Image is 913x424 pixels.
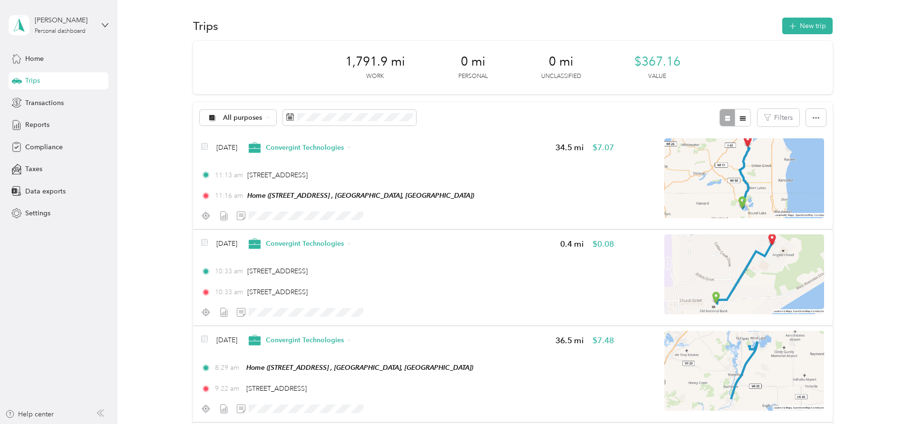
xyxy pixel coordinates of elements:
span: 11:13 am [215,170,243,180]
p: Personal [458,72,488,81]
span: Data exports [25,186,66,196]
button: Help center [5,409,54,419]
span: 10:33 am [215,266,243,276]
span: 8:29 am [215,363,242,373]
span: All purposes [223,115,262,121]
span: Compliance [25,142,63,152]
span: Home ([STREET_ADDRESS] , [GEOGRAPHIC_DATA], [GEOGRAPHIC_DATA]) [246,364,473,371]
span: Convergint Technologies [266,335,344,345]
p: Work [366,72,384,81]
img: minimap [664,138,824,218]
span: [DATE] [216,239,237,249]
span: 36.5 mi [555,335,584,347]
div: [PERSON_NAME] [35,15,94,25]
span: 10:33 am [215,287,243,297]
span: Convergint Technologies [266,239,344,249]
span: $7.07 [592,142,614,154]
span: [DATE] [216,143,237,153]
button: New trip [782,18,833,34]
span: 34.5 mi [555,142,584,154]
span: 0 mi [549,54,573,69]
span: 0.4 mi [560,238,584,250]
span: Reports [25,120,49,130]
iframe: Everlance-gr Chat Button Frame [860,371,913,424]
p: Value [648,72,666,81]
span: Convergint Technologies [266,143,344,153]
span: 0 mi [461,54,486,69]
img: minimap [664,234,824,314]
img: minimap [664,331,824,411]
h1: Trips [193,21,218,31]
span: 11:16 am [215,191,243,201]
span: Trips [25,76,40,86]
span: Home [25,54,44,64]
span: [STREET_ADDRESS] [247,288,308,296]
span: [STREET_ADDRESS] [247,171,308,179]
div: Personal dashboard [35,29,86,34]
span: $7.48 [592,335,614,347]
span: Transactions [25,98,64,108]
span: $367.16 [634,54,680,69]
span: 9:22 am [215,384,242,394]
span: 1,791.9 mi [345,54,405,69]
span: [STREET_ADDRESS] [247,267,308,275]
span: Settings [25,208,50,218]
span: [DATE] [216,335,237,345]
span: [STREET_ADDRESS] [246,385,307,393]
span: Home ([STREET_ADDRESS] , [GEOGRAPHIC_DATA], [GEOGRAPHIC_DATA]) [247,192,474,199]
button: Filters [758,109,799,126]
span: $0.08 [592,238,614,250]
span: Taxes [25,164,42,174]
p: Unclassified [541,72,581,81]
